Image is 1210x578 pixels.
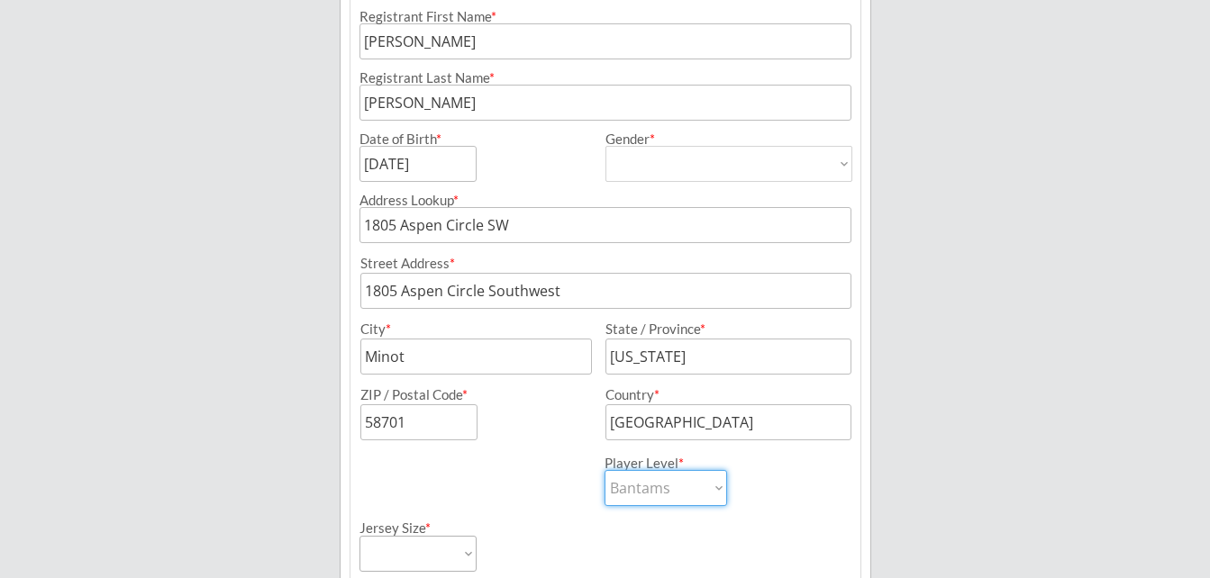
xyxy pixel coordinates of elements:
input: Street, City, Province/State [359,207,851,243]
div: Street Address [360,257,851,270]
div: Date of Birth [359,132,452,146]
div: City [360,322,589,336]
div: Address Lookup [359,194,851,207]
div: Country [605,388,830,402]
div: ZIP / Postal Code [360,388,589,402]
div: Registrant Last Name [359,71,851,85]
div: Gender [605,132,852,146]
div: State / Province [605,322,830,336]
div: Registrant First Name [359,10,851,23]
div: Player Level [605,456,727,470]
div: Jersey Size [359,521,452,535]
